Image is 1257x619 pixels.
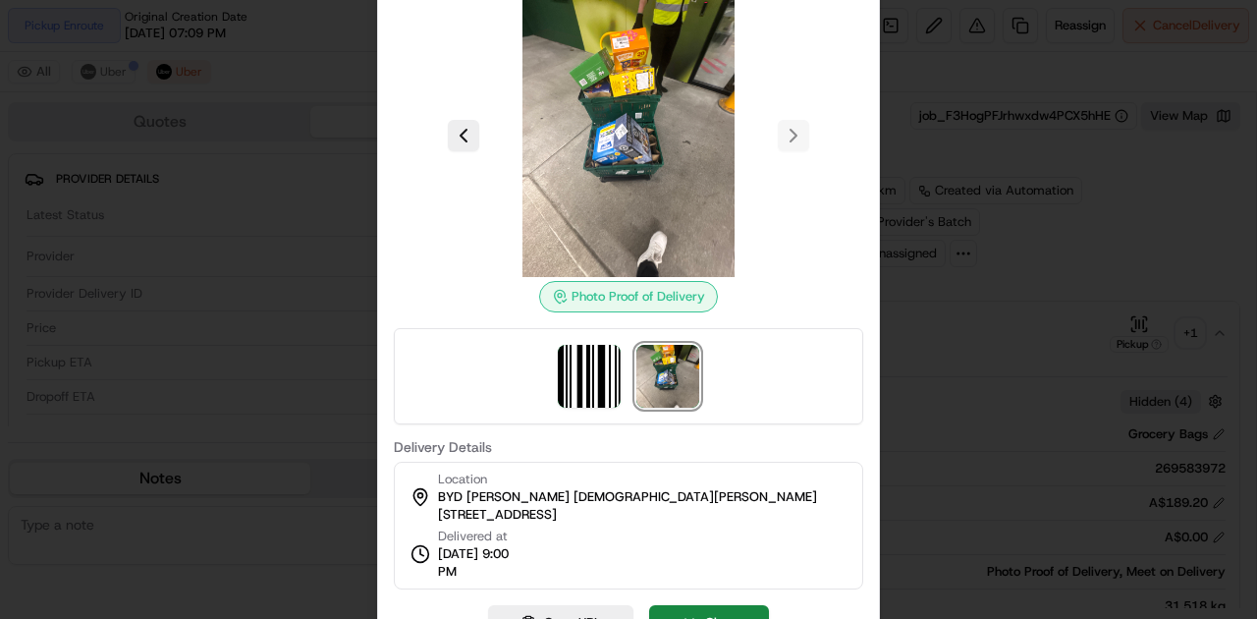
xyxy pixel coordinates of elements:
span: Location [438,471,487,488]
span: [DATE] 9:00 PM [438,545,528,581]
span: Delivered at [438,528,528,545]
span: BYD [PERSON_NAME] [DEMOGRAPHIC_DATA][PERSON_NAME] [438,488,817,506]
div: Photo Proof of Delivery [539,281,718,312]
img: barcode_scan_on_pickup image [558,345,621,408]
label: Delivery Details [394,440,863,454]
span: [STREET_ADDRESS] [438,506,557,524]
img: photo_proof_of_delivery image [636,345,699,408]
